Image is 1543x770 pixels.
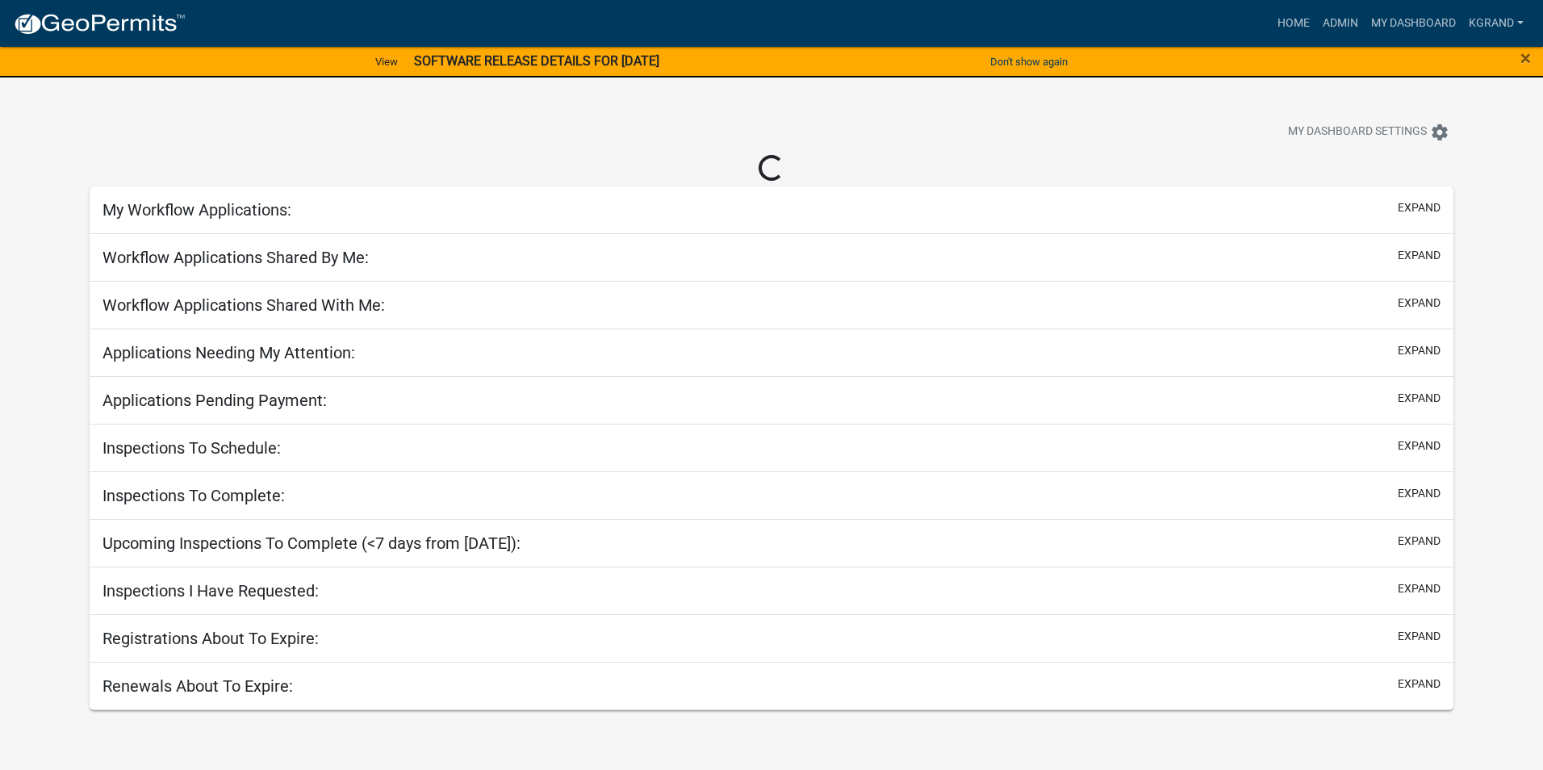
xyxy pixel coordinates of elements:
[102,676,293,696] h5: Renewals About To Expire:
[1398,580,1441,597] button: expand
[102,486,285,505] h5: Inspections To Complete:
[1288,123,1427,142] span: My Dashboard Settings
[1398,247,1441,264] button: expand
[1398,437,1441,454] button: expand
[102,200,291,220] h5: My Workflow Applications:
[1398,342,1441,359] button: expand
[102,629,319,648] h5: Registrations About To Expire:
[1430,123,1449,142] i: settings
[1275,116,1462,148] button: My Dashboard Settingssettings
[1398,295,1441,312] button: expand
[1365,8,1462,39] a: My Dashboard
[1398,390,1441,407] button: expand
[102,248,369,267] h5: Workflow Applications Shared By Me:
[1398,628,1441,645] button: expand
[1398,485,1441,502] button: expand
[102,534,521,553] h5: Upcoming Inspections To Complete (<7 days from [DATE]):
[102,295,385,315] h5: Workflow Applications Shared With Me:
[1520,47,1531,69] span: ×
[984,48,1074,75] button: Don't show again
[1398,199,1441,216] button: expand
[1462,8,1530,39] a: kgrand
[102,581,319,601] h5: Inspections I Have Requested:
[414,53,659,69] strong: SOFTWARE RELEASE DETAILS FOR [DATE]
[1316,8,1365,39] a: Admin
[1520,48,1531,68] button: Close
[1271,8,1316,39] a: Home
[102,391,327,410] h5: Applications Pending Payment:
[369,48,404,75] a: View
[1398,676,1441,693] button: expand
[102,438,281,458] h5: Inspections To Schedule:
[102,343,355,362] h5: Applications Needing My Attention:
[1398,533,1441,550] button: expand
